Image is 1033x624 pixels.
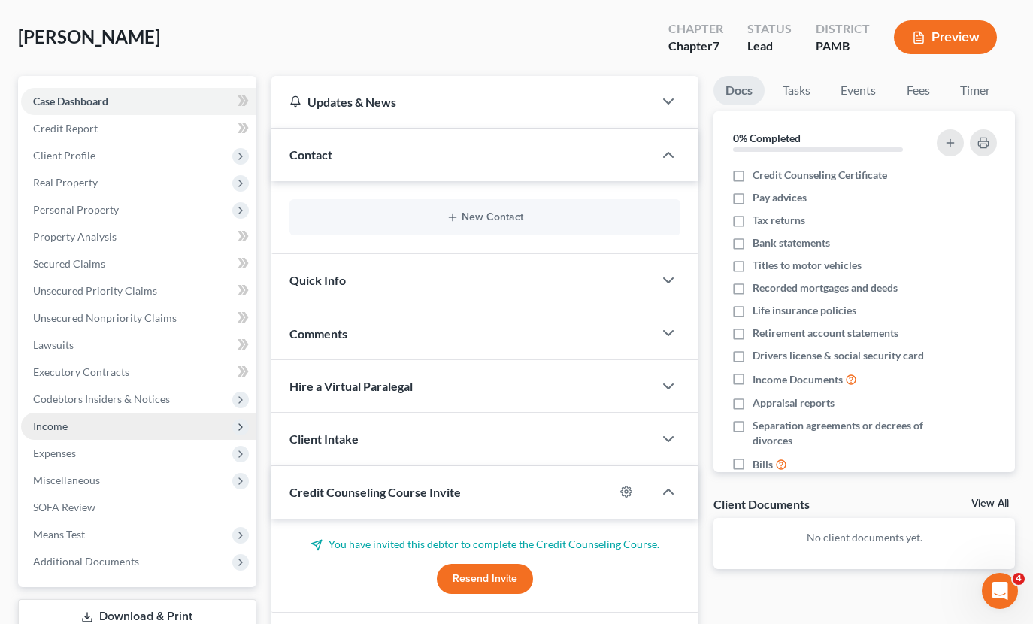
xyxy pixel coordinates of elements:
div: Lead [747,38,792,55]
span: SOFA Review [33,501,95,513]
a: Property Analysis [21,223,256,250]
span: Means Test [33,528,85,541]
span: 7 [713,38,719,53]
span: Recorded mortgages and deeds [753,280,898,295]
span: Credit Counseling Course Invite [289,485,461,499]
span: Client Profile [33,149,95,162]
span: Bank statements [753,235,830,250]
span: Credit Report [33,122,98,135]
a: SOFA Review [21,494,256,521]
div: Status [747,20,792,38]
a: Fees [894,76,942,105]
span: Real Property [33,176,98,189]
div: District [816,20,870,38]
span: Contact [289,147,332,162]
a: View All [971,498,1009,509]
a: Case Dashboard [21,88,256,115]
span: Executory Contracts [33,365,129,378]
div: Chapter [668,38,723,55]
button: Resend Invite [437,564,533,594]
span: Quick Info [289,273,346,287]
a: Lawsuits [21,332,256,359]
a: Credit Report [21,115,256,142]
span: Income Documents [753,372,843,387]
iframe: Intercom live chat [982,573,1018,609]
p: No client documents yet. [726,530,1003,545]
span: Client Intake [289,432,359,446]
a: Unsecured Priority Claims [21,277,256,304]
a: Events [829,76,888,105]
button: Preview [894,20,997,54]
span: Personal Property [33,203,119,216]
span: Separation agreements or decrees of divorces [753,418,926,448]
a: Tasks [771,76,822,105]
span: Codebtors Insiders & Notices [33,392,170,405]
a: Executory Contracts [21,359,256,386]
span: Hire a Virtual Paralegal [289,379,413,393]
span: Pay advices [753,190,807,205]
span: Expenses [33,447,76,459]
span: Life insurance policies [753,303,856,318]
a: Docs [713,76,765,105]
span: Additional Documents [33,555,139,568]
strong: 0% Completed [733,132,801,144]
span: Case Dashboard [33,95,108,108]
span: Unsecured Nonpriority Claims [33,311,177,324]
div: Chapter [668,20,723,38]
span: Titles to motor vehicles [753,258,862,273]
button: New Contact [301,211,669,223]
span: Secured Claims [33,257,105,270]
span: Tax returns [753,213,805,228]
div: Client Documents [713,496,810,512]
span: [PERSON_NAME] [18,26,160,47]
div: PAMB [816,38,870,55]
span: Credit Counseling Certificate [753,168,887,183]
span: Lawsuits [33,338,74,351]
span: Bills [753,457,773,472]
a: Secured Claims [21,250,256,277]
span: Drivers license & social security card [753,348,924,363]
span: Unsecured Priority Claims [33,284,157,297]
span: Retirement account statements [753,326,898,341]
span: Income [33,420,68,432]
span: Comments [289,326,347,341]
span: Appraisal reports [753,395,835,410]
div: Updates & News [289,94,636,110]
span: Property Analysis [33,230,117,243]
a: Unsecured Nonpriority Claims [21,304,256,332]
span: 4 [1013,573,1025,585]
a: Timer [948,76,1002,105]
span: Miscellaneous [33,474,100,486]
p: You have invited this debtor to complete the Credit Counseling Course. [289,537,681,552]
